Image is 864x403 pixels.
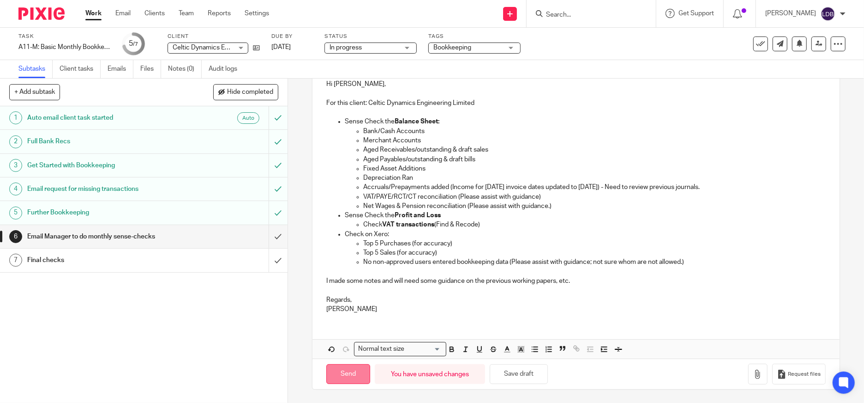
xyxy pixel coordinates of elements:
div: Search for option [354,342,446,356]
button: Request files [772,364,826,385]
p: Merchant Accounts [363,136,826,145]
span: [DATE] [271,44,291,50]
div: 5 [129,38,138,49]
div: 7 [9,254,22,267]
img: svg%3E [821,6,835,21]
span: Celtic Dynamics Engineering Limited [173,44,279,51]
p: Sense Check the [345,211,826,220]
small: /7 [133,42,138,47]
a: Clients [144,9,165,18]
label: Client [168,33,260,40]
h1: Email request for missing transactions [27,182,182,196]
p: Check on Xero: [345,230,826,239]
h1: Further Bookkeeping [27,206,182,220]
button: Save draft [490,364,548,384]
p: Fixed Asset Additions [363,164,826,173]
div: 6 [9,230,22,243]
p: I made some notes and will need some guidance on the previous working papers, etc. [326,276,826,286]
p: For this client: Celtic Dynamics Engineering Limited [326,98,826,108]
a: Team [179,9,194,18]
button: Hide completed [213,84,278,100]
p: No non-approved users entered bookkeeping data (Please assist with guidance; not sure whom are no... [363,257,826,267]
strong: Profit and Loss [395,212,441,219]
div: 3 [9,159,22,172]
p: Accruals/Prepayments added (Income for [DATE] invoice dates updated to [DATE]) - Need to review p... [363,183,826,192]
div: A11-M: Basic Monthly Bookkeeping [18,43,111,52]
div: Auto [237,112,259,124]
p: Sense Check the [345,117,826,126]
p: Top 5 Sales (for accuracy) [363,248,826,257]
strong: Balance Sheet: [395,118,439,125]
p: Net Wages & Pension reconciliation (Please assist with guidance.) [363,201,826,211]
a: Subtasks [18,60,53,78]
p: Aged Payables/outstanding & draft bills [363,155,826,164]
a: Settings [245,9,269,18]
label: Task [18,33,111,40]
div: 5 [9,207,22,220]
div: 2 [9,135,22,148]
span: Normal text size [356,344,407,354]
p: Check (Find & Recode) [363,220,826,229]
label: Status [324,33,417,40]
strong: VAT transactions [382,221,434,228]
a: Work [85,9,102,18]
p: Depreciation Ran [363,173,826,183]
div: You have unsaved changes [375,364,485,384]
input: Send [326,364,370,384]
h1: Get Started with Bookkeeping [27,159,182,172]
input: Search [545,11,628,19]
div: 4 [9,183,22,195]
p: Hi [PERSON_NAME], [326,79,826,89]
a: Client tasks [60,60,101,78]
p: VAT/PAYE/RCT/CT reconciliation (Please assist with guidance) [363,192,826,201]
h1: Email Manager to do monthly sense-checks [27,230,182,244]
a: Email [115,9,131,18]
a: Files [140,60,161,78]
span: Bookkeeping [433,44,471,51]
button: + Add subtask [9,84,60,100]
label: Tags [428,33,521,40]
h1: Auto email client task started [27,111,182,125]
span: Request files [788,371,821,378]
span: Get Support [678,10,714,17]
p: [PERSON_NAME] [326,305,826,314]
p: Aged Receivables/outstanding & draft sales [363,145,826,154]
label: Due by [271,33,313,40]
span: In progress [330,44,362,51]
a: Notes (0) [168,60,202,78]
a: Reports [208,9,231,18]
a: Emails [108,60,133,78]
div: 1 [9,111,22,124]
h1: Final checks [27,253,182,267]
a: Audit logs [209,60,244,78]
p: [PERSON_NAME] [765,9,816,18]
input: Search for option [408,344,441,354]
span: Hide completed [227,89,273,96]
p: Regards, [326,295,826,305]
h1: Full Bank Recs [27,134,182,148]
img: Pixie [18,7,65,20]
p: Bank/Cash Accounts [363,127,826,136]
p: Top 5 Purchases (for accuracy) [363,239,826,248]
